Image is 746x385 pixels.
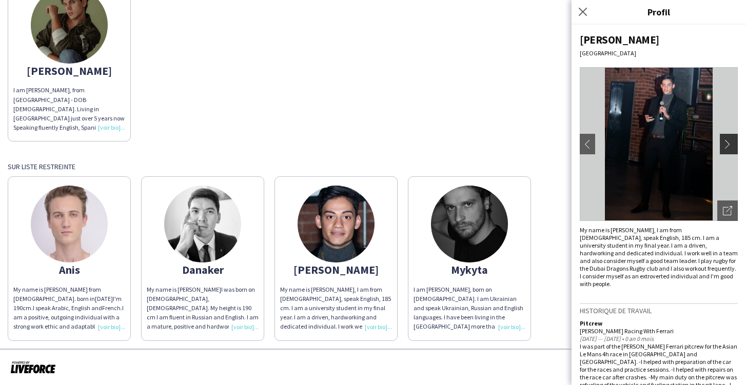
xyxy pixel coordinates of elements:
[13,86,125,132] div: I am [PERSON_NAME], from [GEOGRAPHIC_DATA] - DOB [DEMOGRAPHIC_DATA]. Living in [GEOGRAPHIC_DATA] ...
[10,360,56,374] img: Propulsé par Liveforce
[431,186,508,262] img: thumb-624cad2448fdd.jpg
[717,200,738,221] div: Ouvrir les photos pop-in
[280,265,392,274] div: [PERSON_NAME]
[414,265,525,274] div: Mykyta
[298,186,375,262] img: thumb-6553e9e31a458.jpg
[580,306,738,315] h3: Historique de travail
[13,66,125,75] div: [PERSON_NAME]
[95,295,113,302] span: [DATE]
[580,319,738,327] div: Pitcrew
[580,327,738,335] div: [PERSON_NAME] Racing With Ferrari
[580,33,738,47] div: [PERSON_NAME]
[31,186,108,262] img: thumb-63ff74acda6c5.jpeg
[147,285,259,332] div: My name is [PERSON_NAME]I was born on [DEMOGRAPHIC_DATA], [DEMOGRAPHIC_DATA]. My height is 190 cm...
[147,265,259,274] div: Danaker
[13,286,101,302] span: My name is [PERSON_NAME] from [DEMOGRAPHIC_DATA]. born in
[33,304,102,312] span: I speak Arabic, English and
[8,162,738,171] div: Sur liste restreinte
[580,335,738,342] div: [DATE] — [DATE] • 0 an 0 mois
[280,285,392,332] div: My name is [PERSON_NAME], I am from [DEMOGRAPHIC_DATA], speak English, 185 cm. I am a university ...
[580,49,738,57] div: [GEOGRAPHIC_DATA]
[13,265,125,274] div: Anis
[102,304,121,312] span: French
[572,5,746,18] h3: Profil
[580,226,738,288] div: My name is [PERSON_NAME], I am from [DEMOGRAPHIC_DATA], speak English, 185 cm. I am a university ...
[164,186,241,262] img: thumb-6666cc073ab40.jpeg
[580,67,738,221] img: Avatar ou photo de l'équipe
